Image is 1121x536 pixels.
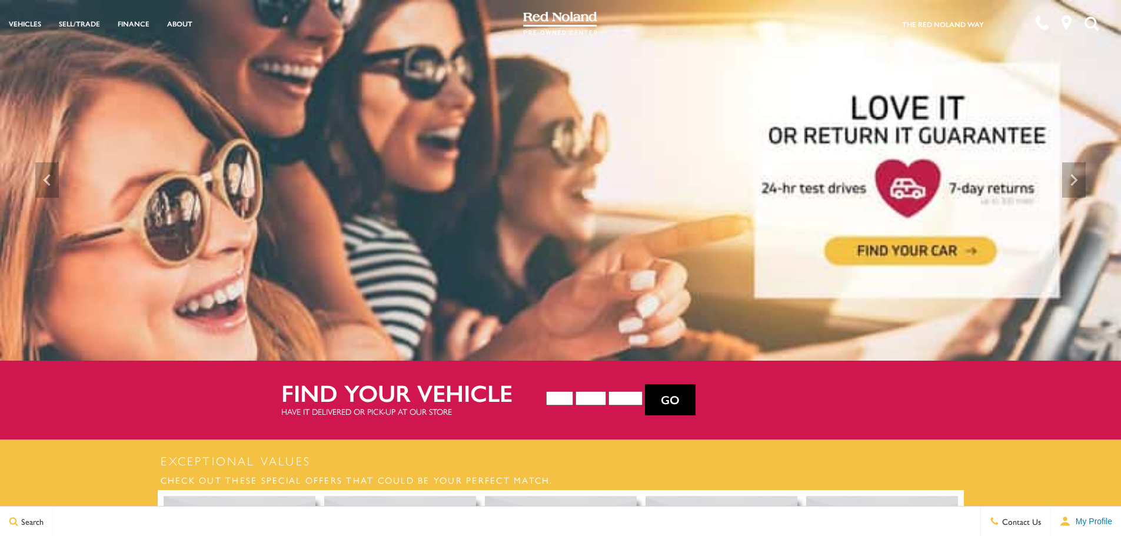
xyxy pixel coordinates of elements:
[158,452,964,470] h2: Exceptional Values
[546,391,573,405] select: Vehicle Year
[902,19,984,29] a: The Red Noland Way
[576,391,606,405] select: Vehicle Make
[35,162,59,198] div: Previous
[158,470,964,490] h3: Check out these special offers that could be your perfect match.
[18,515,44,527] span: Search
[523,12,597,35] img: Red Noland Pre-Owned
[281,405,546,417] p: Have it delivered or pick-up at our store
[1050,507,1121,536] button: Open user profile menu
[608,391,643,405] select: Vehicle Model
[1071,517,1112,526] span: My Profile
[1080,1,1103,46] button: Open the search field
[523,16,597,28] a: Red Noland Pre-Owned
[645,384,696,416] button: Go
[999,515,1041,527] span: Contact Us
[1062,162,1086,198] div: Next
[281,379,546,405] h2: Find your vehicle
